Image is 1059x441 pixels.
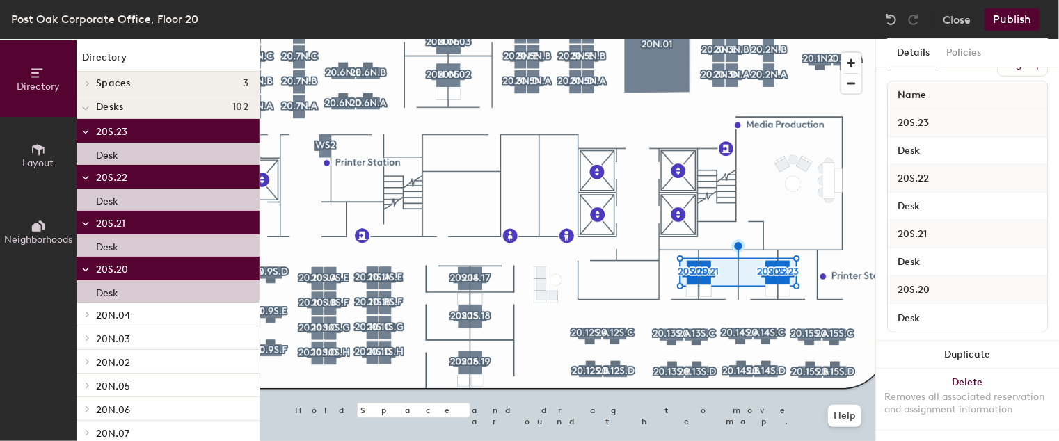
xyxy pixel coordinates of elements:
span: 20N.02 [96,357,130,369]
span: 20N.04 [96,310,130,321]
span: 20S.20 [96,264,128,275]
span: Layout [23,157,54,169]
p: Desk [96,145,118,161]
button: Policies [938,39,989,67]
span: 20S.22 [96,172,127,184]
span: Desks [96,102,123,113]
span: 20S.20 [891,278,937,303]
button: DeleteRemoves all associated reservation and assignment information [876,369,1059,430]
div: Post Oak Corporate Office, Floor 20 [11,10,198,28]
button: Close [943,8,971,31]
span: 102 [232,102,248,113]
p: Desk [96,283,118,299]
span: 20N.05 [96,380,130,392]
input: Unnamed desk [891,197,1044,216]
span: 20S.23 [891,111,936,136]
button: Help [828,405,861,427]
span: Name [891,83,933,108]
button: Publish [985,8,1040,31]
span: Spaces [96,78,131,89]
img: Redo [907,13,921,26]
span: 20S.21 [891,222,934,247]
img: Undo [884,13,898,26]
span: Neighborhoods [4,234,72,246]
input: Unnamed desk [891,252,1044,272]
button: Duplicate [876,341,1059,369]
input: Unnamed desk [891,141,1044,161]
span: 20S.23 [96,126,127,138]
span: 20N.07 [96,428,129,440]
p: Desk [96,191,118,207]
div: Removes all associated reservation and assignment information [884,391,1051,416]
input: Unnamed desk [891,308,1044,328]
span: 20S.22 [891,166,936,191]
button: Details [889,39,938,67]
span: 20N.06 [96,404,130,416]
span: Directory [17,81,60,93]
p: Desk [96,237,118,253]
span: 20S.21 [96,218,125,230]
span: 3 [243,78,248,89]
h1: Directory [77,50,260,72]
span: 20N.03 [96,333,130,345]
